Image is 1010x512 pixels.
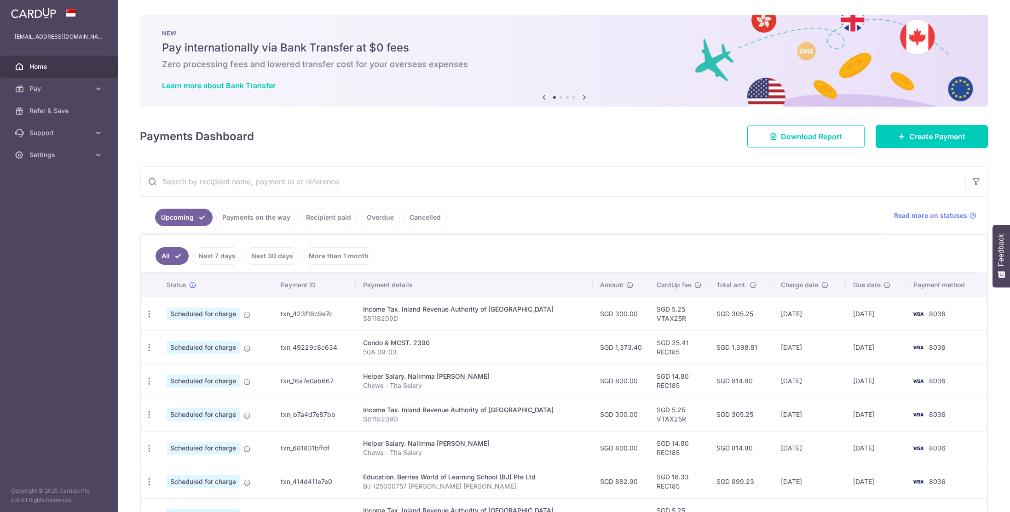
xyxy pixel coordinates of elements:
[709,465,773,498] td: SGD 899.23
[363,305,585,314] div: Income Tax. Inland Revenue Authority of [GEOGRAPHIC_DATA]
[929,478,946,485] span: 8036
[846,297,906,330] td: [DATE]
[273,431,356,465] td: txn_681831bffdf
[709,364,773,398] td: SGD 814.80
[909,375,927,387] img: Bank Card
[361,209,400,226] a: Overdue
[155,209,213,226] a: Upcoming
[216,209,296,226] a: Payments on the way
[846,364,906,398] td: [DATE]
[593,364,649,398] td: SGD 800.00
[363,314,585,323] p: S8118209D
[929,377,946,385] span: 8036
[909,476,927,487] img: Bank Card
[167,341,240,354] span: Scheduled for charge
[29,84,90,93] span: Pay
[156,247,189,265] a: All
[363,439,585,448] div: Helper Salary. Nalimma [PERSON_NAME]
[846,398,906,431] td: [DATE]
[11,7,56,18] img: CardUp
[846,431,906,465] td: [DATE]
[649,297,709,330] td: SGD 5.25 VTAX25R
[709,431,773,465] td: SGD 814.80
[29,128,90,137] span: Support
[167,408,240,421] span: Scheduled for charge
[853,280,881,290] span: Due date
[747,125,865,148] a: Download Report
[273,273,356,297] th: Payment ID
[167,375,240,387] span: Scheduled for charge
[894,211,967,220] span: Read more on statuses
[894,211,976,220] a: Read more on statuses
[649,398,709,431] td: SGD 5.25 VTAX25R
[356,273,593,297] th: Payment details
[363,472,585,482] div: Education. Berries World of Learning School (BJ) Pte Ltd
[593,398,649,431] td: SGD 300.00
[273,330,356,364] td: txn_49229c8c634
[709,297,773,330] td: SGD 305.25
[140,15,988,107] img: Bank transfer banner
[29,106,90,115] span: Refer & Save
[404,209,447,226] a: Cancelled
[162,59,966,70] h6: Zero processing fees and lowered transfer cost for your overseas expenses
[929,310,946,318] span: 8036
[909,443,927,454] img: Bank Card
[192,247,242,265] a: Next 7 days
[929,410,946,418] span: 8036
[273,297,356,330] td: txn_423f18c9e7c
[593,465,649,498] td: SGD 882.90
[773,364,846,398] td: [DATE]
[363,448,585,457] p: Chews - Tita Salary
[709,330,773,364] td: SGD 1,398.81
[273,465,356,498] td: txn_414d411e7e0
[162,81,276,90] a: Learn more about Bank Transfer
[773,465,846,498] td: [DATE]
[997,234,1005,266] span: Feedback
[649,465,709,498] td: SGD 16.33 REC185
[363,405,585,415] div: Income Tax. Inland Revenue Authority of [GEOGRAPHIC_DATA]
[846,465,906,498] td: [DATE]
[929,444,946,452] span: 8036
[303,247,375,265] a: More than 1 month
[363,415,585,424] p: S8118209D
[649,330,709,364] td: SGD 25.41 REC185
[649,431,709,465] td: SGD 14.80 REC185
[593,297,649,330] td: SGD 300.00
[167,442,240,455] span: Scheduled for charge
[167,280,186,290] span: Status
[781,131,842,142] span: Download Report
[140,128,254,145] h4: Payments Dashboard
[773,297,846,330] td: [DATE]
[273,364,356,398] td: txn_16a7e0ab667
[773,398,846,431] td: [DATE]
[363,347,585,357] p: 50A 09-03
[300,209,357,226] a: Recipient paid
[29,62,90,71] span: Home
[709,398,773,431] td: SGD 305.25
[649,364,709,398] td: SGD 14.80 REC185
[273,398,356,431] td: txn_b7a4d7e87bb
[657,280,692,290] span: CardUp fee
[140,167,965,196] input: Search by recipient name, payment id or reference
[167,475,240,488] span: Scheduled for charge
[909,342,927,353] img: Bank Card
[773,431,846,465] td: [DATE]
[846,330,906,364] td: [DATE]
[363,482,585,491] p: BJ-I25000757 [PERSON_NAME] [PERSON_NAME]
[593,431,649,465] td: SGD 800.00
[167,307,240,320] span: Scheduled for charge
[363,338,585,347] div: Condo & MCST. 2390
[716,280,747,290] span: Total amt.
[909,308,927,319] img: Bank Card
[909,409,927,420] img: Bank Card
[876,125,988,148] a: Create Payment
[600,280,623,290] span: Amount
[245,247,299,265] a: Next 30 days
[773,330,846,364] td: [DATE]
[15,32,103,41] p: [EMAIL_ADDRESS][DOMAIN_NAME]
[363,372,585,381] div: Helper Salary. Nalimma [PERSON_NAME]
[162,40,966,55] h5: Pay internationally via Bank Transfer at $0 fees
[929,343,946,351] span: 8036
[993,225,1010,287] button: Feedback - Show survey
[781,280,819,290] span: Charge date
